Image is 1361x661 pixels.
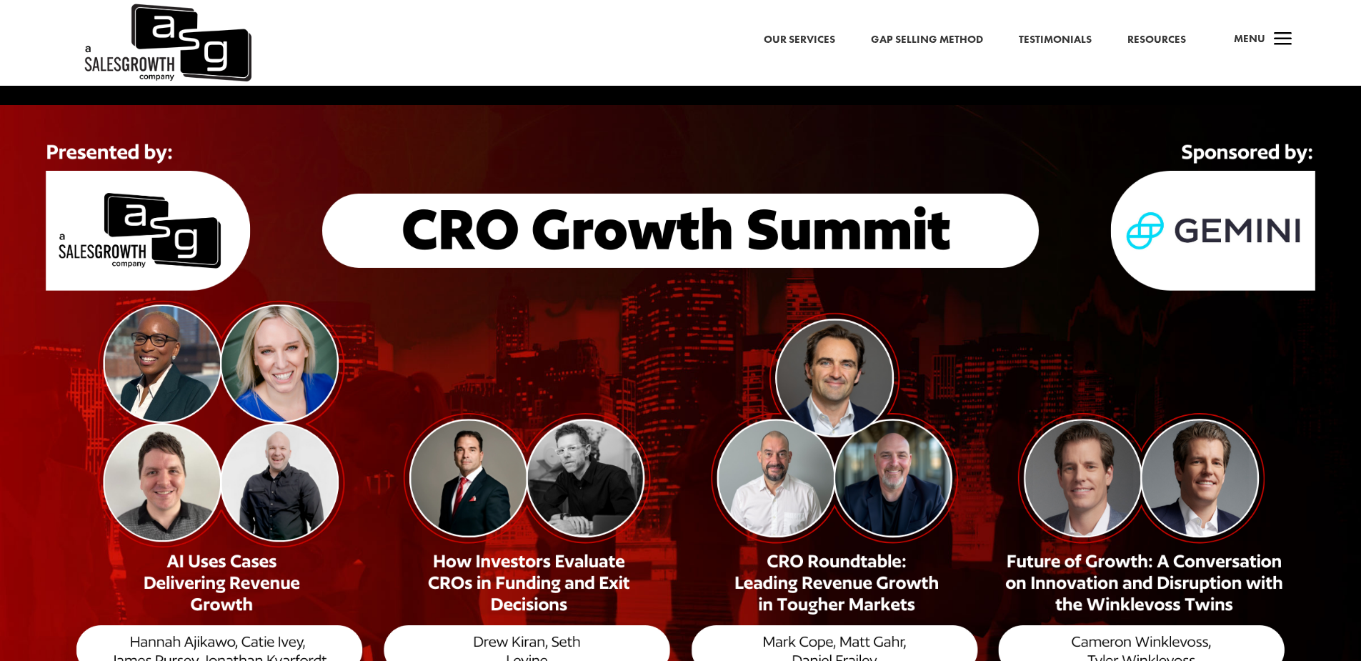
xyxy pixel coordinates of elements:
a: Our Services [764,31,835,49]
span: a [1269,26,1297,54]
a: Resources [1127,31,1186,49]
span: Menu [1234,31,1265,46]
a: Testimonials [1019,31,1092,49]
a: Gap Selling Method [871,31,983,49]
